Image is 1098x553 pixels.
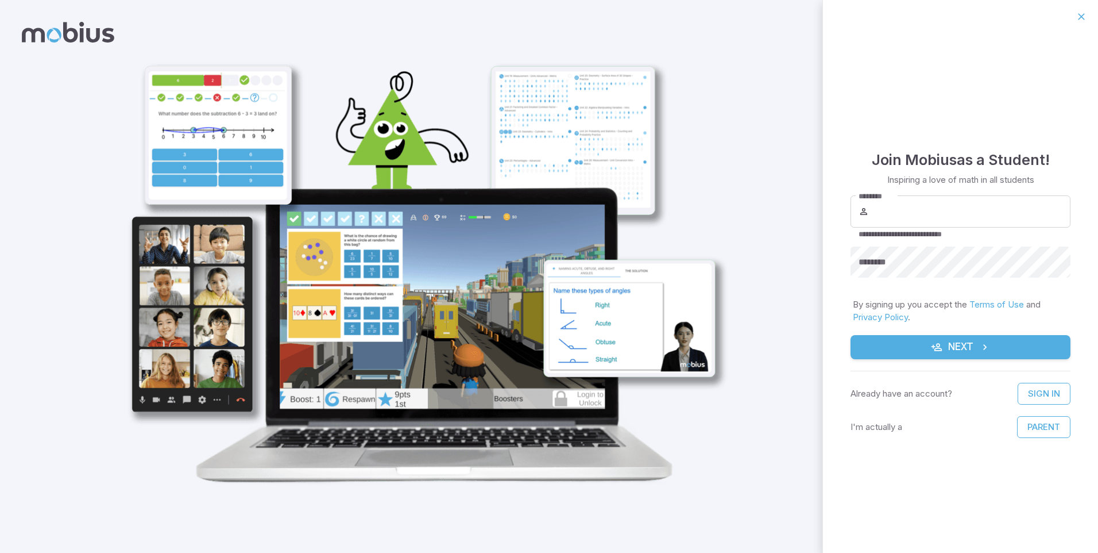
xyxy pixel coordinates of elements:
button: Parent [1017,416,1070,438]
a: Sign In [1018,383,1070,405]
img: student_1-illustration [105,55,736,494]
p: Already have an account? [850,387,952,400]
a: Terms of Use [969,299,1024,310]
a: Privacy Policy [853,312,908,322]
p: I'm actually a [850,421,902,433]
p: By signing up you accept the and . [853,298,1068,324]
button: Next [850,335,1070,359]
h4: Join Mobius as a Student ! [872,148,1050,171]
p: Inspiring a love of math in all students [887,174,1034,186]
